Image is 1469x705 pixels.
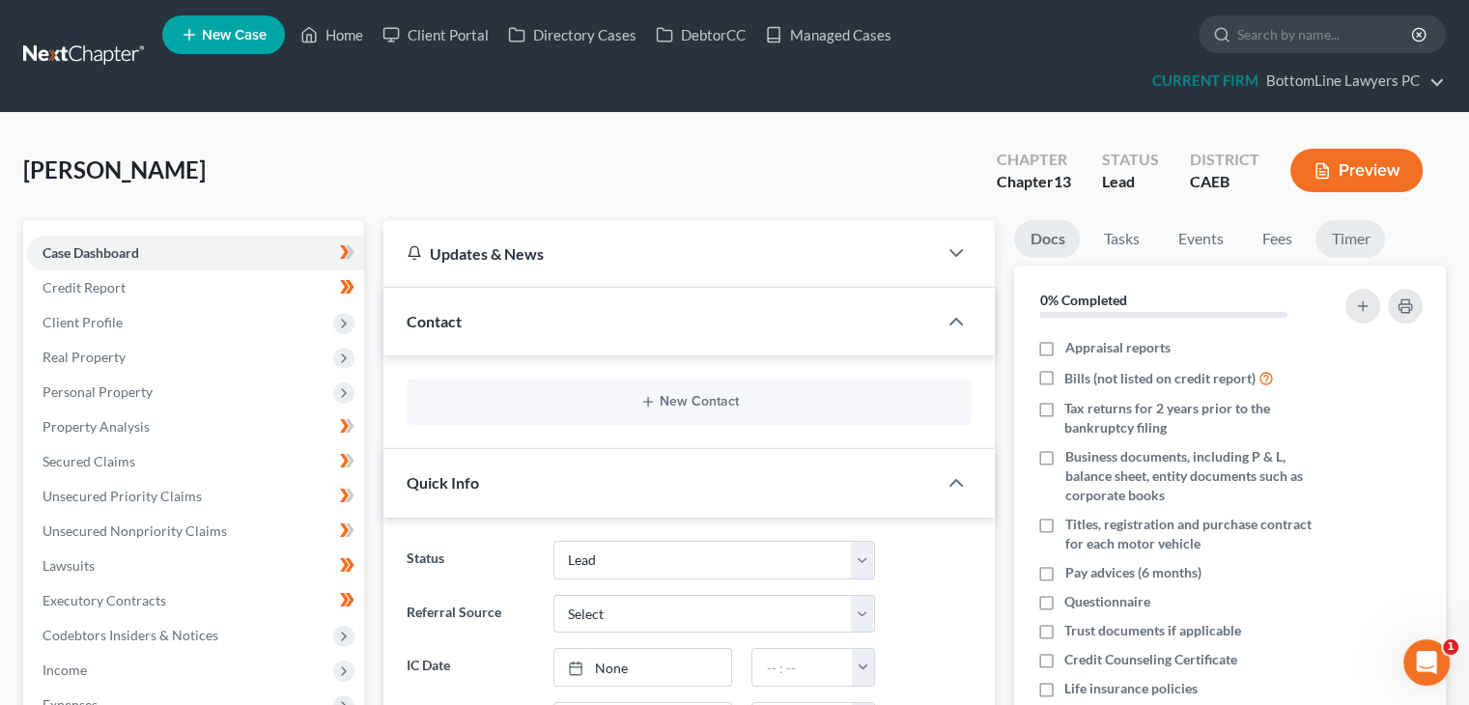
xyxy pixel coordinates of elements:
[42,592,166,608] span: Executory Contracts
[397,648,543,687] label: IC Date
[291,17,373,52] a: Home
[1064,338,1170,357] span: Appraisal reports
[752,649,853,686] input: -- : --
[1102,171,1159,193] div: Lead
[27,514,364,549] a: Unsecured Nonpriority Claims
[27,444,364,479] a: Secured Claims
[1064,592,1150,611] span: Questionnaire
[202,28,267,42] span: New Case
[997,171,1071,193] div: Chapter
[42,557,95,574] span: Lawsuits
[42,418,150,435] span: Property Analysis
[407,473,479,492] span: Quick Info
[42,279,126,296] span: Credit Report
[1237,16,1414,52] input: Search by name...
[1290,149,1423,192] button: Preview
[42,488,202,504] span: Unsecured Priority Claims
[997,149,1071,171] div: Chapter
[1403,639,1450,686] iframe: Intercom live chat
[27,236,364,270] a: Case Dashboard
[1014,220,1080,258] a: Docs
[1443,639,1458,655] span: 1
[1064,650,1237,669] span: Credit Counseling Certificate
[498,17,646,52] a: Directory Cases
[1152,71,1258,89] strong: CURRENT FIRM
[27,479,364,514] a: Unsecured Priority Claims
[23,155,206,183] span: [PERSON_NAME]
[755,17,901,52] a: Managed Cases
[554,649,732,686] a: None
[1102,149,1159,171] div: Status
[42,627,218,643] span: Codebtors Insiders & Notices
[1143,64,1445,99] a: CURRENT FIRMBottomLine Lawyers PC
[42,349,126,365] span: Real Property
[42,522,227,539] span: Unsecured Nonpriority Claims
[42,662,87,678] span: Income
[1064,399,1321,437] span: Tax returns for 2 years prior to the bankruptcy filing
[397,595,543,634] label: Referral Source
[27,270,364,305] a: Credit Report
[373,17,498,52] a: Client Portal
[42,453,135,469] span: Secured Claims
[1064,563,1201,582] span: Pay advices (6 months)
[407,312,462,330] span: Contact
[1246,220,1308,258] a: Fees
[397,541,543,579] label: Status
[407,243,914,264] div: Updates & News
[1088,220,1154,258] a: Tasks
[1054,172,1071,190] span: 13
[1064,515,1321,553] span: Titles, registration and purchase contract for each motor vehicle
[27,549,364,583] a: Lawsuits
[646,17,755,52] a: DebtorCC
[1064,369,1256,388] span: Bills (not listed on credit report)
[1162,220,1238,258] a: Events
[1190,171,1259,193] div: CAEB
[42,244,139,261] span: Case Dashboard
[1064,621,1241,640] span: Trust documents if applicable
[1039,292,1126,308] strong: 0% Completed
[42,314,123,330] span: Client Profile
[1064,679,1198,698] span: Life insurance policies
[27,409,364,444] a: Property Analysis
[1064,447,1321,505] span: Business documents, including P & L, balance sheet, entity documents such as corporate books
[27,583,364,618] a: Executory Contracts
[422,394,956,409] button: New Contact
[42,383,153,400] span: Personal Property
[1315,220,1385,258] a: Timer
[1190,149,1259,171] div: District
